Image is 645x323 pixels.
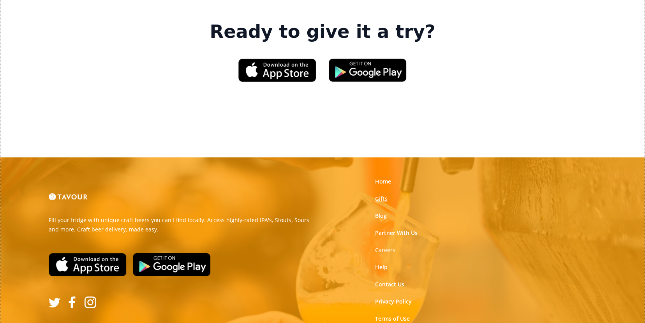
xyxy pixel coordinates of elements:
a: Contact Us [375,281,404,288]
a: Partner With Us [375,229,418,237]
a: Careers [375,246,395,254]
strong: Ready to give it a try? [210,21,435,43]
a: Terms of Use [375,315,410,323]
strong: Careers [375,246,395,254]
a: Privacy Policy [375,298,412,305]
p: Fill your fridge with unique craft beers you can't find locally. Access highly-rated IPA's, Stout... [49,215,317,234]
a: Gifts [375,195,388,203]
a: Blog [375,212,387,220]
a: Home [375,178,391,185]
a: Help [375,263,388,271]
